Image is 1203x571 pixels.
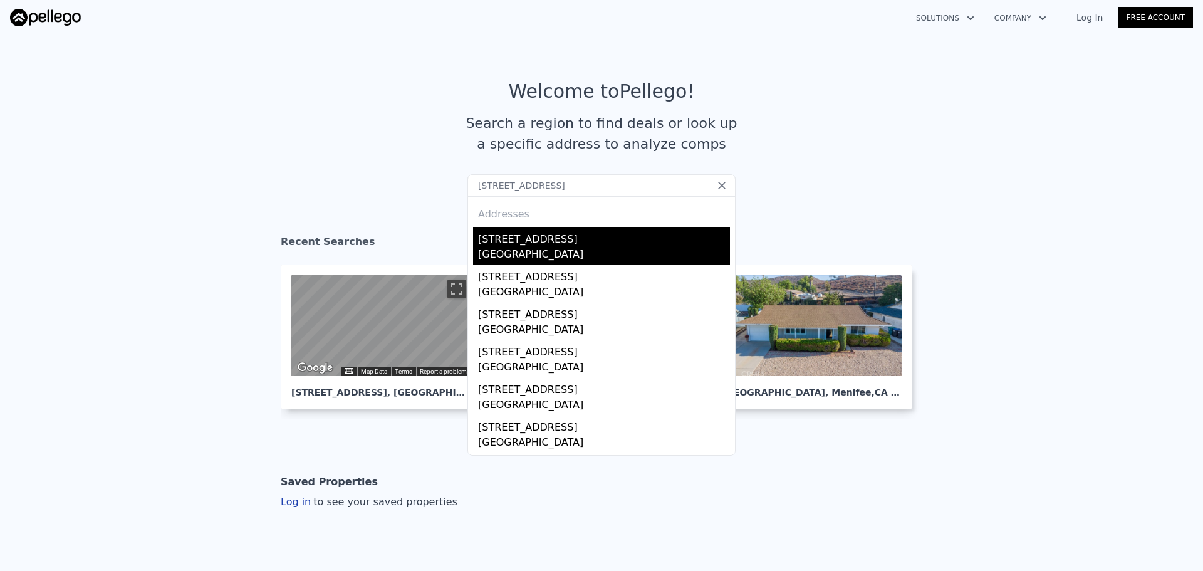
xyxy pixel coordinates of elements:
[447,280,466,298] button: Toggle fullscreen view
[281,469,378,495] div: Saved Properties
[478,360,730,377] div: [GEOGRAPHIC_DATA]
[1118,7,1193,28] a: Free Account
[281,495,457,510] div: Log in
[291,275,471,376] div: Map
[467,174,736,197] input: Search an address or region...
[291,376,471,399] div: [STREET_ADDRESS] , [GEOGRAPHIC_DATA][PERSON_NAME]
[461,113,742,154] div: Search a region to find deals or look up a specific address to analyze comps
[906,7,984,29] button: Solutions
[478,453,730,473] div: [STREET_ADDRESS]
[294,360,336,376] a: Open this area in Google Maps (opens a new window)
[712,265,922,409] a: [GEOGRAPHIC_DATA], Menifee,CA 92586
[478,322,730,340] div: [GEOGRAPHIC_DATA]
[478,377,730,397] div: [STREET_ADDRESS]
[361,367,387,376] button: Map Data
[871,387,921,397] span: , CA 92586
[478,227,730,247] div: [STREET_ADDRESS]
[478,247,730,265] div: [GEOGRAPHIC_DATA]
[478,397,730,415] div: [GEOGRAPHIC_DATA]
[478,285,730,302] div: [GEOGRAPHIC_DATA]
[722,376,902,399] div: [GEOGRAPHIC_DATA] , Menifee
[345,368,353,374] button: Keyboard shortcuts
[420,368,467,375] a: Report a problem
[1061,11,1118,24] a: Log In
[984,7,1056,29] button: Company
[478,415,730,435] div: [STREET_ADDRESS]
[478,302,730,322] div: [STREET_ADDRESS]
[395,368,412,375] a: Terms
[281,224,922,265] div: Recent Searches
[10,9,81,26] img: Pellego
[478,435,730,453] div: [GEOGRAPHIC_DATA]
[509,80,695,103] div: Welcome to Pellego !
[311,496,457,508] span: to see your saved properties
[281,265,491,409] a: Map [STREET_ADDRESS], [GEOGRAPHIC_DATA][PERSON_NAME]
[294,360,336,376] img: Google
[478,265,730,285] div: [STREET_ADDRESS]
[478,340,730,360] div: [STREET_ADDRESS]
[291,275,471,376] div: Street View
[473,197,730,227] div: Addresses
